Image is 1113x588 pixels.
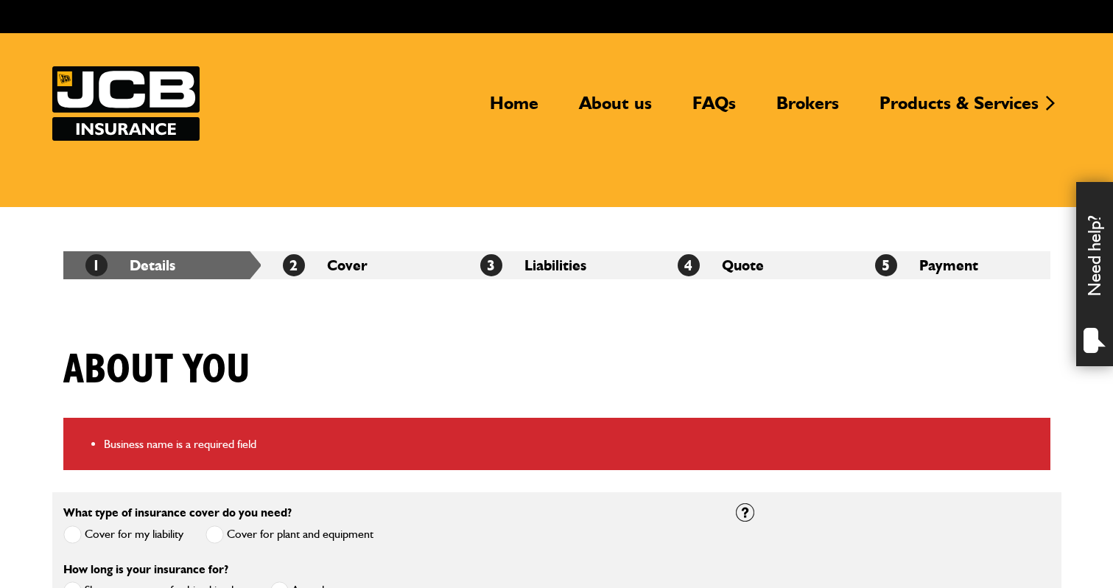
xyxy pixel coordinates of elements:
[479,92,550,126] a: Home
[104,435,1039,454] li: Business name is a required field
[868,92,1050,126] a: Products & Services
[52,66,200,141] img: JCB Insurance Services logo
[63,507,292,519] label: What type of insurance cover do you need?
[678,254,700,276] span: 4
[206,525,373,544] label: Cover for plant and equipment
[1076,182,1113,366] div: Need help?
[681,92,747,126] a: FAQs
[63,346,250,395] h1: About you
[85,254,108,276] span: 1
[63,564,228,575] label: How long is your insurance for?
[261,251,458,279] li: Cover
[656,251,853,279] li: Quote
[283,254,305,276] span: 2
[568,92,663,126] a: About us
[480,254,502,276] span: 3
[63,251,261,279] li: Details
[52,66,200,141] a: JCB Insurance Services
[458,251,656,279] li: Liabilities
[765,92,850,126] a: Brokers
[875,254,897,276] span: 5
[63,525,183,544] label: Cover for my liability
[853,251,1050,279] li: Payment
